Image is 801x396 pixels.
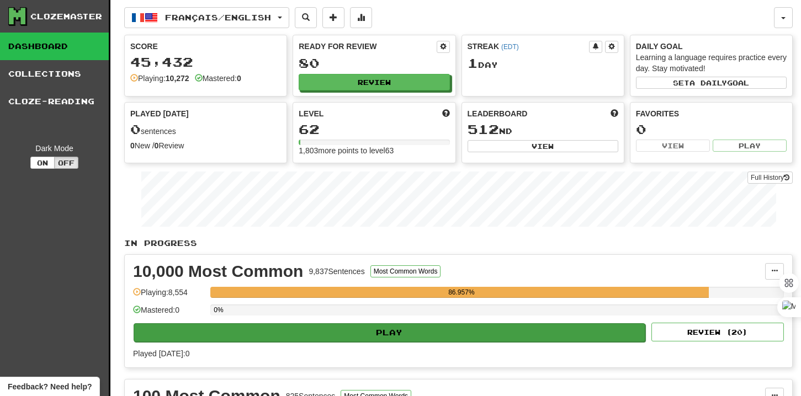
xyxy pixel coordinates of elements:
[713,140,787,152] button: Play
[54,157,78,169] button: Off
[468,55,478,71] span: 1
[636,52,787,74] div: Learning a language requires practice every day. Stay motivated!
[501,43,519,51] a: (EDT)
[299,56,449,70] div: 80
[468,56,618,71] div: Day
[166,74,189,83] strong: 10,272
[295,7,317,28] button: Search sentences
[165,13,271,22] span: Français / English
[214,287,709,298] div: 86.957%
[133,349,189,358] span: Played [DATE]: 0
[133,304,205,323] div: Mastered: 0
[468,121,499,137] span: 512
[468,41,589,52] div: Streak
[299,41,436,52] div: Ready for Review
[155,141,159,150] strong: 0
[370,265,441,277] button: Most Common Words
[322,7,344,28] button: Add sentence to collection
[195,73,241,84] div: Mastered:
[747,172,793,184] a: Full History
[309,266,364,277] div: 9,837 Sentences
[8,143,100,154] div: Dark Mode
[130,140,281,151] div: New / Review
[133,263,303,280] div: 10,000 Most Common
[133,287,205,305] div: Playing: 8,554
[636,140,710,152] button: View
[299,108,323,119] span: Level
[130,55,281,69] div: 45,432
[134,323,645,342] button: Play
[636,41,787,52] div: Daily Goal
[636,108,787,119] div: Favorites
[442,108,450,119] span: Score more points to level up
[130,73,189,84] div: Playing:
[651,323,784,341] button: Review (20)
[689,79,727,87] span: a daily
[130,41,281,52] div: Score
[130,141,135,150] strong: 0
[468,122,618,137] div: nd
[636,77,787,89] button: Seta dailygoal
[611,108,618,119] span: This week in points, UTC
[299,145,449,156] div: 1,803 more points to level 63
[130,122,281,137] div: sentences
[130,108,189,119] span: Played [DATE]
[299,74,449,90] button: Review
[237,74,241,83] strong: 0
[350,7,372,28] button: More stats
[299,122,449,136] div: 62
[30,11,102,22] div: Clozemaster
[468,140,618,152] button: View
[30,157,55,169] button: On
[124,7,289,28] button: Français/English
[636,122,787,136] div: 0
[124,238,793,249] p: In Progress
[130,121,141,137] span: 0
[8,381,92,392] span: Open feedback widget
[468,108,528,119] span: Leaderboard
